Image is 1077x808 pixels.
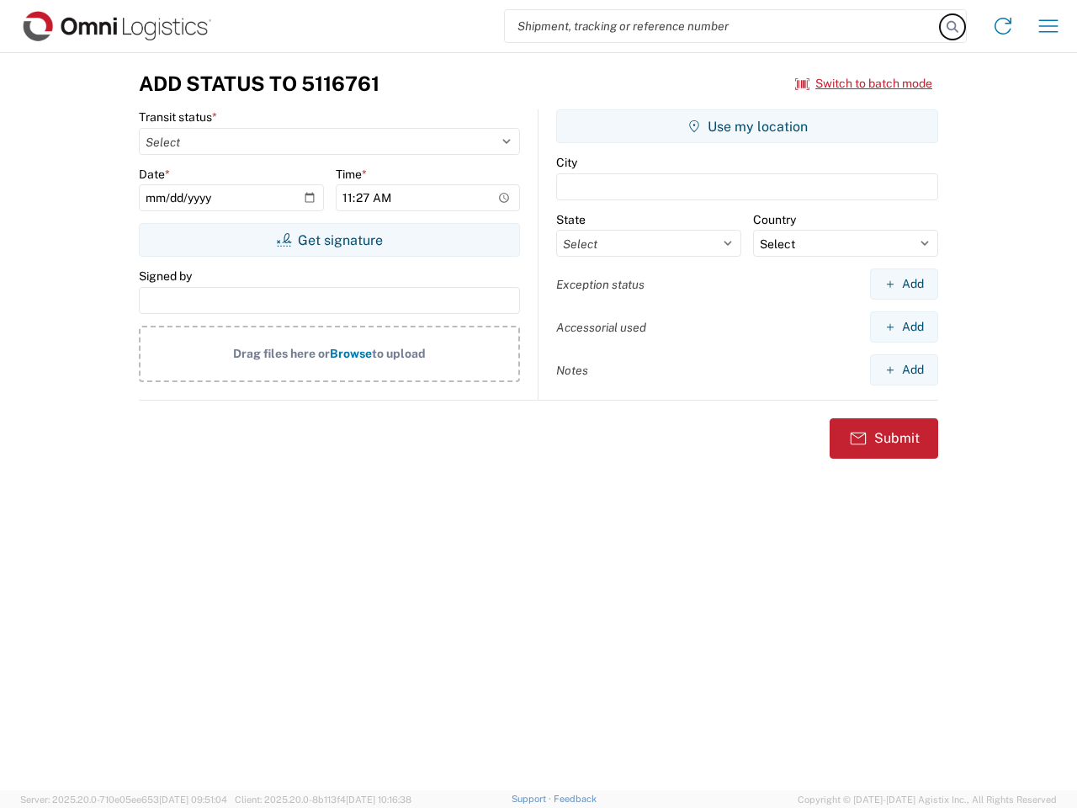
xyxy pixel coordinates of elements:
[556,320,646,335] label: Accessorial used
[554,794,597,804] a: Feedback
[512,794,554,804] a: Support
[505,10,941,42] input: Shipment, tracking or reference number
[139,268,192,284] label: Signed by
[870,354,938,385] button: Add
[336,167,367,182] label: Time
[795,70,932,98] button: Switch to batch mode
[830,418,938,459] button: Submit
[235,795,411,805] span: Client: 2025.20.0-8b113f4
[20,795,227,805] span: Server: 2025.20.0-710e05ee653
[753,212,796,227] label: Country
[870,311,938,343] button: Add
[556,212,586,227] label: State
[798,792,1057,807] span: Copyright © [DATE]-[DATE] Agistix Inc., All Rights Reserved
[556,155,577,170] label: City
[556,363,588,378] label: Notes
[870,268,938,300] button: Add
[139,223,520,257] button: Get signature
[556,277,645,292] label: Exception status
[139,72,379,96] h3: Add Status to 5116761
[556,109,938,143] button: Use my location
[372,347,426,360] span: to upload
[139,167,170,182] label: Date
[159,795,227,805] span: [DATE] 09:51:04
[233,347,330,360] span: Drag files here or
[139,109,217,125] label: Transit status
[346,795,411,805] span: [DATE] 10:16:38
[330,347,372,360] span: Browse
